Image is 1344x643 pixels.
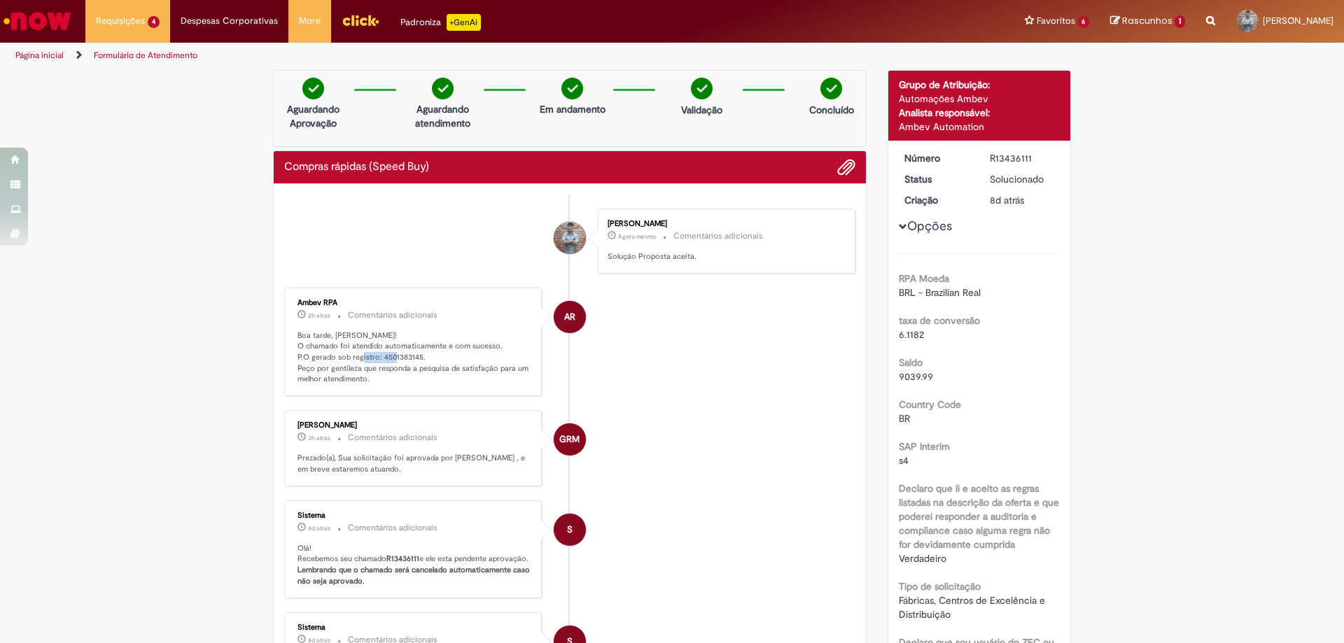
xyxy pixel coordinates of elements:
[691,78,713,99] img: check-circle-green.png
[894,172,980,186] dt: Status
[94,50,197,61] a: Formulário de Atendimento
[899,286,981,299] span: BRL - Brazilian Real
[1175,15,1185,28] span: 1
[618,232,656,241] span: Agora mesmo
[1,7,73,35] img: ServiceNow
[15,50,64,61] a: Página inicial
[409,102,477,130] p: Aguardando atendimento
[540,102,605,116] p: Em andamento
[899,580,981,593] b: Tipo de solicitação
[608,251,841,262] p: Solução Proposta aceita.
[1078,16,1090,28] span: 6
[899,370,933,383] span: 9039.99
[618,232,656,241] time: 28/08/2025 14:05:53
[342,10,379,31] img: click_logo_yellow_360x200.png
[297,421,531,430] div: [PERSON_NAME]
[554,222,586,254] div: Victor Leandro Araujo Oliveira
[400,14,481,31] div: Padroniza
[554,423,586,455] div: Graziele Rezende Miranda
[297,623,531,632] div: Sistema
[899,92,1060,106] div: Automações Ambev
[308,434,330,442] time: 28/08/2025 11:21:57
[990,172,1055,186] div: Solucionado
[567,513,573,546] span: S
[554,514,586,546] div: System
[297,543,531,587] p: Olá! Recebemos seu chamado e ele esta pendente aprovação.
[990,194,1024,206] time: 21/08/2025 12:43:17
[181,14,278,28] span: Despesas Corporativas
[348,309,437,321] small: Comentários adicionais
[608,220,841,228] div: [PERSON_NAME]
[554,301,586,333] div: Ambev RPA
[899,328,924,341] span: 6.1182
[1037,14,1075,28] span: Favoritos
[899,314,980,327] b: taxa de conversão
[96,14,145,28] span: Requisições
[297,330,531,386] p: Boa tarde, [PERSON_NAME]! O chamado foi atendido automaticamente e com sucesso. P.O gerado sob re...
[559,423,580,456] span: GRM
[386,553,419,564] b: R13436111
[899,412,910,425] span: BR
[279,102,347,130] p: Aguardando Aprovação
[561,78,583,99] img: check-circle-green.png
[990,194,1024,206] span: 8d atrás
[297,565,532,586] b: Lembrando que o chamado será cancelado automaticamente caso não seja aprovado.
[432,78,454,99] img: check-circle-green.png
[308,311,330,320] span: 2h atrás
[1110,15,1185,28] a: Rascunhos
[681,103,722,117] p: Validação
[348,522,437,534] small: Comentários adicionais
[899,482,1059,551] b: Declaro que li e aceito as regras listadas na descrição da oferta e que poderei responder a audit...
[284,161,429,174] h2: Compras rápidas (Speed Buy) Histórico de tíquete
[148,16,160,28] span: 4
[899,272,949,285] b: RPA Moeda
[899,594,1048,621] span: Fábricas, Centros de Excelência e Distribuição
[308,524,330,532] time: 21/08/2025 12:43:28
[820,78,842,99] img: check-circle-green.png
[308,434,330,442] span: 3h atrás
[299,14,321,28] span: More
[899,120,1060,134] div: Ambev Automation
[308,524,330,532] span: 8d atrás
[990,151,1055,165] div: R13436111
[809,103,854,117] p: Concluído
[899,106,1060,120] div: Analista responsável:
[1122,14,1172,27] span: Rascunhos
[308,311,330,320] time: 28/08/2025 12:32:45
[899,398,961,411] b: Country Code
[447,14,481,31] p: +GenAi
[837,158,855,176] button: Adicionar anexos
[899,78,1060,92] div: Grupo de Atribuição:
[894,151,980,165] dt: Número
[297,299,531,307] div: Ambev RPA
[297,453,531,474] p: Prezado(a), Sua solicitação foi aprovada por [PERSON_NAME] , e em breve estaremos atuando.
[564,300,575,334] span: AR
[348,432,437,444] small: Comentários adicionais
[1263,15,1333,27] span: [PERSON_NAME]
[899,454,909,467] span: s4
[302,78,324,99] img: check-circle-green.png
[673,230,763,242] small: Comentários adicionais
[899,440,950,453] b: SAP Interim
[990,193,1055,207] div: 21/08/2025 12:43:17
[899,356,923,369] b: Saldo
[894,193,980,207] dt: Criação
[10,43,885,69] ul: Trilhas de página
[297,511,531,520] div: Sistema
[899,552,946,565] span: Verdadeiro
